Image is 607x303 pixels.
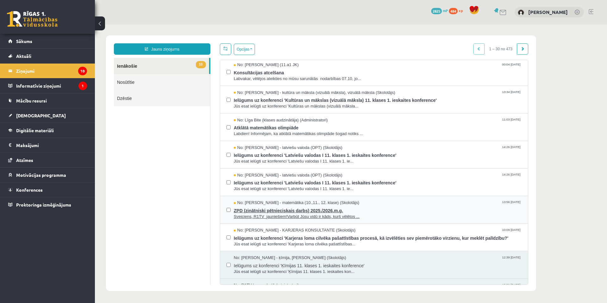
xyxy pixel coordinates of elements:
[16,64,87,78] legend: Ziņojumi
[139,19,160,31] button: Opcijas
[139,258,427,278] a: No: R1TV komanda (Administratori) 15:51 [DATE]
[139,203,261,209] span: No: [PERSON_NAME] - KARJERAS KONSULTANTE (Skolotājs)
[139,93,233,99] span: No: Līga Bite (klases audzinātāja) (Administratori)
[139,244,427,250] span: Jūs esat ielūgti uz konferenci 'Ķīmijas 11. klases 1. ieskaites kon...
[139,38,204,44] span: No: [PERSON_NAME] (11.a1 JK)
[406,38,427,42] span: 00:04 [DATE]
[139,79,427,85] span: Jūs esat ielūgti uz konferenci 'Kultūras un mākslas (vizuālā māksla...
[443,8,448,13] span: mP
[406,176,427,180] span: 13:56 [DATE]
[8,108,87,123] a: [DEMOGRAPHIC_DATA]
[139,71,427,79] span: Ielūgums uz konferenci 'Kultūras un mākslas (vizuālā māksla) 11. klases 1. ieskaites konference'
[8,34,87,48] a: Sākums
[16,138,87,152] legend: Maksājumi
[139,209,427,217] span: Ielūgums uz konferenci 'Karjeras loma cilvēka pašattīstības procesā, kā izvēlēties sev piemērotāk...
[406,93,427,98] span: 11:03 [DATE]
[16,38,32,44] span: Sākums
[518,9,524,16] img: Kristaps Borisovs
[139,258,204,264] span: No: R1TV komanda (Administratori)
[16,157,33,163] span: Atzīmes
[139,176,427,195] a: No: [PERSON_NAME] - matemātika (10.,11., 12. klase) (Skolotājs) 13:56 [DATE] ZPD (zinātniski pētn...
[139,44,427,52] span: Konsultācijas atcelšana
[8,93,87,108] a: Mācību resursi
[139,121,247,127] span: No: [PERSON_NAME] - latviešu valoda (OPT) (Skolotājs)
[16,78,87,93] legend: Informatīvie ziņojumi
[7,11,58,27] a: Rīgas 1. Tālmācības vidusskola
[19,66,115,82] a: Dzēstie
[139,217,427,223] span: Jūs esat ielūgti uz konferenci 'Karjeras loma cilvēka pašattīstības...
[406,148,427,153] span: 14:26 [DATE]
[19,50,115,66] a: Nosūtītie
[16,127,54,133] span: Digitālie materiāli
[16,98,47,103] span: Mācību resursi
[139,176,264,182] span: No: [PERSON_NAME] - matemātika (10.,11., 12. klase) (Skolotājs)
[139,162,427,168] span: Jūs esat ielūgti uz konferenci 'Latviešu valodas I 11. klases 1. ie...
[139,38,427,57] a: No: [PERSON_NAME] (11.a1 JK) 00:04 [DATE] Konsultācijas atcelšana Labvakar, vēlējos ateikties no ...
[8,49,87,63] a: Aktuāli
[8,197,87,212] a: Proktoringa izmēģinājums
[139,126,427,134] span: Ielūgums uz konferenci 'Latviešu valodas I 11. klases 1. ieskaites konference'
[139,121,427,140] a: No: [PERSON_NAME] - latviešu valoda (OPT) (Skolotājs) 14:26 [DATE] Ielūgums uz konferenci 'Latvie...
[139,231,251,237] span: No: [PERSON_NAME] - ķīmija, [PERSON_NAME] (Skolotājs)
[16,187,43,193] span: Konferences
[8,138,87,152] a: Maksājumi
[449,8,458,14] span: 484
[139,52,427,58] span: Labvakar, vēlējos ateikties no mūsu sarunātās nodarbības 07.10, jo...
[101,37,111,44] span: 10
[139,107,427,113] span: Labdien! Informējam, ka atklātā matemātikas olimpiāde šogad notiks ...
[390,19,422,30] span: 1 – 30 no 473
[139,93,427,113] a: No: Līga Bite (klases audzinātāja) (Administratori) 11:03 [DATE] Atklātā matemātikas olimpiāde La...
[431,8,448,13] a: 2825 mP
[78,82,87,90] i: 1
[16,202,71,207] span: Proktoringa izmēģinājums
[139,65,427,85] a: No: [PERSON_NAME] - kultūra un māksla (vizuālā māksla), vizuālā māksla (Skolotājs) 13:34 [DATE] I...
[449,8,466,13] a: 484 xp
[16,113,66,118] span: [DEMOGRAPHIC_DATA]
[139,154,427,162] span: Ielūgums uz konferenci 'Latviešu valodas I 11. klases 1. ieskaites konference'
[139,148,427,168] a: No: [PERSON_NAME] - latviešu valoda (OPT) (Skolotājs) 14:26 [DATE] Ielūgums uz konferenci 'Latvie...
[8,123,87,138] a: Digitālie materiāli
[139,203,427,223] a: No: [PERSON_NAME] - KARJERAS KONSULTANTE (Skolotājs) 10:09 [DATE] Ielūgums uz konferenci 'Karjera...
[139,134,427,140] span: Jūs esat ielūgti uz konferenci 'Latviešu valodas I 11. klases 1. ie...
[8,64,87,78] a: Ziņojumi10
[8,78,87,93] a: Informatīvie ziņojumi1
[16,53,31,59] span: Aktuāli
[19,19,115,30] a: Jauns ziņojums
[139,65,300,71] span: No: [PERSON_NAME] - kultūra un māksla (vizuālā māksla), vizuālā māksla (Skolotājs)
[139,182,427,189] span: ZPD (zinātniski pētnieciskais darbs) 2025./2026.m.g.
[406,121,427,125] span: 14:26 [DATE]
[19,34,114,50] a: 10Ienākošie
[406,65,427,70] span: 13:34 [DATE]
[406,258,427,263] span: 15:51 [DATE]
[139,231,427,250] a: No: [PERSON_NAME] - ķīmija, [PERSON_NAME] (Skolotājs) 12:39 [DATE] Ielūgums uz konferenci 'Ķīmija...
[139,99,427,107] span: Atklātā matemātikas olimpiāde
[528,9,568,15] a: [PERSON_NAME]
[459,8,463,13] span: xp
[8,153,87,167] a: Atzīmes
[139,237,427,244] span: Ielūgums uz konferenci 'Ķīmijas 11. klases 1. ieskaites konference'
[16,172,66,178] span: Motivācijas programma
[431,8,442,14] span: 2825
[139,148,247,154] span: No: [PERSON_NAME] - latviešu valoda (OPT) (Skolotājs)
[406,231,427,235] span: 12:39 [DATE]
[406,203,427,208] span: 10:09 [DATE]
[78,67,87,75] i: 10
[8,168,87,182] a: Motivācijas programma
[8,182,87,197] a: Konferences
[139,189,427,195] span: Sveiciens, R1TV jauniešiem!Varbūt Jūsu vidū ir kāds, kurš vēlētos ...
